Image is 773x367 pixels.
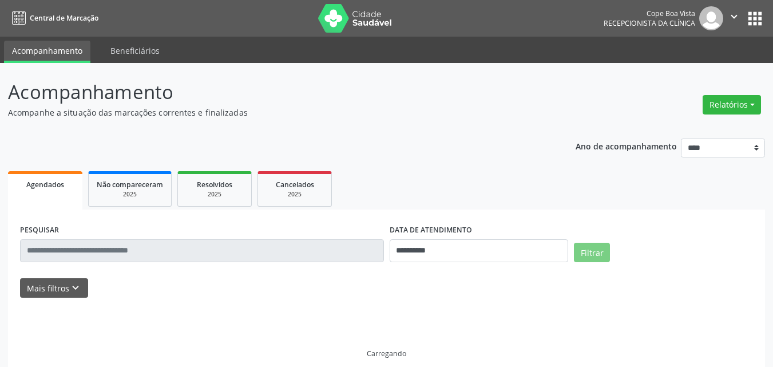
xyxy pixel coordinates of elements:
[723,6,745,30] button: 
[20,222,59,239] label: PESQUISAR
[30,13,98,23] span: Central de Marcação
[69,282,82,294] i: keyboard_arrow_down
[102,41,168,61] a: Beneficiários
[186,190,243,199] div: 2025
[574,243,610,262] button: Filtrar
[604,9,695,18] div: Cope Boa Vista
[576,139,677,153] p: Ano de acompanhamento
[8,106,538,119] p: Acompanhe a situação das marcações correntes e finalizadas
[26,180,64,190] span: Agendados
[728,10,740,23] i: 
[699,6,723,30] img: img
[604,18,695,28] span: Recepcionista da clínica
[745,9,765,29] button: apps
[703,95,761,115] button: Relatórios
[97,180,163,190] span: Não compareceram
[390,222,472,239] label: DATA DE ATENDIMENTO
[4,41,90,63] a: Acompanhamento
[20,278,88,298] button: Mais filtroskeyboard_arrow_down
[367,349,406,358] div: Carregando
[8,9,98,27] a: Central de Marcação
[8,78,538,106] p: Acompanhamento
[97,190,163,199] div: 2025
[197,180,232,190] span: Resolvidos
[266,190,323,199] div: 2025
[276,180,314,190] span: Cancelados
